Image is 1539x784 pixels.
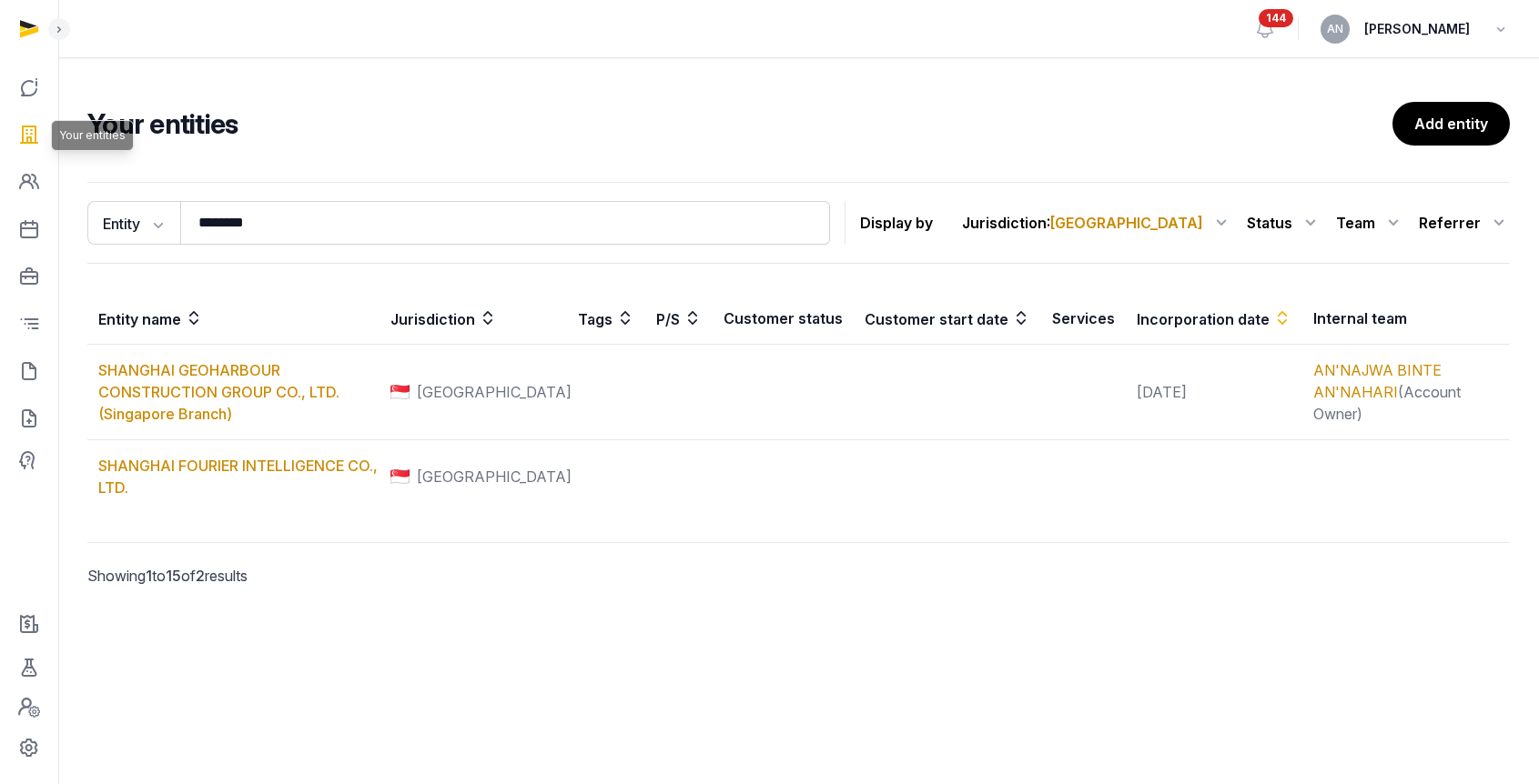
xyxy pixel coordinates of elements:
div: (Account Owner) [1313,359,1499,425]
span: [GEOGRAPHIC_DATA] [417,381,572,403]
td: [DATE] [1126,345,1302,440]
span: 2 [196,567,205,585]
th: Tags [567,293,645,345]
th: Internal team [1302,293,1510,345]
span: 15 [166,567,181,585]
p: Showing to of results [87,543,421,608]
a: AN'NAJWA BINTE AN'NAHARI [1313,361,1442,401]
div: Jurisdiction [962,208,1232,237]
button: Entity [87,201,180,245]
p: Display by [860,208,933,237]
a: Add entity [1392,102,1510,146]
th: Services [1041,293,1126,345]
span: AN [1327,24,1343,35]
span: [GEOGRAPHIC_DATA] [417,466,572,487]
span: : [1047,212,1203,234]
span: Your entities [59,128,126,143]
a: SHANGHAI FOURIER INTELLIGENCE CO., LTD. [98,457,378,497]
span: 144 [1259,9,1293,27]
div: Status [1247,208,1321,237]
h2: Your entities [87,107,1392,140]
div: Referrer [1419,208,1510,237]
th: Jurisdiction [380,293,567,345]
th: Entity name [87,293,380,345]
th: Customer status [713,293,854,345]
span: [PERSON_NAME] [1364,18,1470,40]
span: [GEOGRAPHIC_DATA] [1050,214,1203,232]
button: AN [1321,15,1350,44]
th: Customer start date [854,293,1041,345]
a: SHANGHAI GEOHARBOUR CONSTRUCTION GROUP CO., LTD. (Singapore Branch) [98,361,339,423]
th: P/S [645,293,713,345]
span: 1 [146,567,152,585]
div: Team [1336,208,1404,237]
th: Incorporation date [1126,293,1302,345]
